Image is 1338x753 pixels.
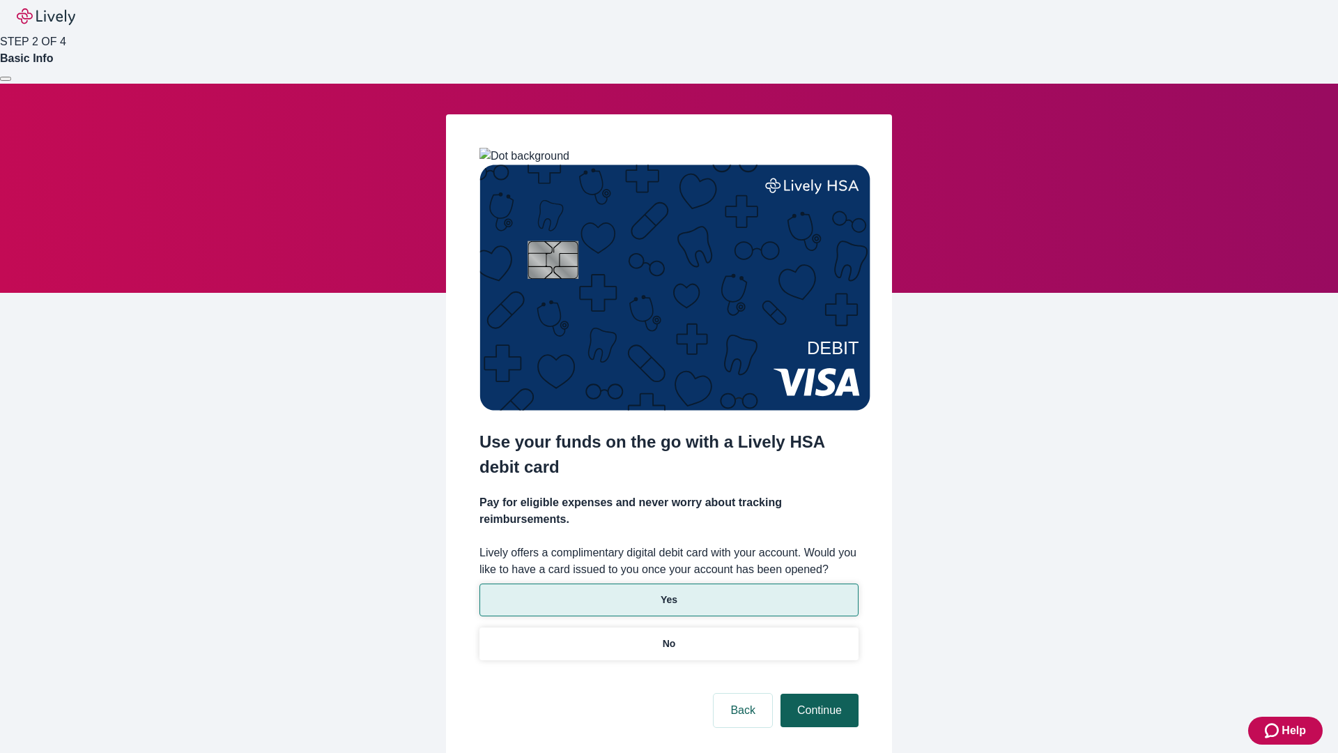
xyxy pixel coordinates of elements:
[661,593,677,607] p: Yes
[1248,717,1323,745] button: Zendesk support iconHelp
[479,627,859,660] button: No
[479,584,859,616] button: Yes
[479,545,859,578] label: Lively offers a complimentary digital debit card with your account. Would you like to have a card...
[479,494,859,528] h4: Pay for eligible expenses and never worry about tracking reimbursements.
[479,429,859,480] h2: Use your funds on the go with a Lively HSA debit card
[1265,722,1282,739] svg: Zendesk support icon
[714,694,772,727] button: Back
[1282,722,1306,739] span: Help
[17,8,75,25] img: Lively
[479,165,870,411] img: Debit card
[479,148,569,165] img: Dot background
[663,637,676,651] p: No
[780,694,859,727] button: Continue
